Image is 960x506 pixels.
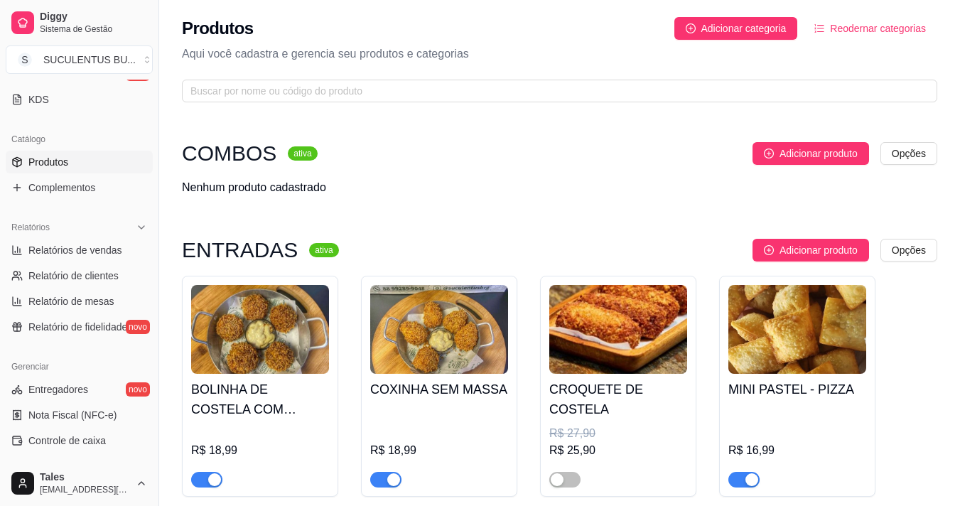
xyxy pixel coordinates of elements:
[549,379,687,419] h4: CROQUETE DE COSTELA
[6,455,153,478] a: Controle de fiado
[880,239,937,262] button: Opções
[28,382,88,397] span: Entregadores
[892,242,926,258] span: Opções
[6,239,153,262] a: Relatórios de vendas
[28,408,117,422] span: Nota Fiscal (NFC-e)
[6,404,153,426] a: Nota Fiscal (NFC-e)
[182,45,937,63] p: Aqui você cadastra e gerencia seu produtos e categorias
[191,442,329,459] div: R$ 18,99
[6,128,153,151] div: Catálogo
[182,242,298,259] h3: ENTRADAS
[309,243,338,257] sup: ativa
[803,17,937,40] button: Reodernar categorias
[728,285,866,374] img: product-image
[6,88,153,111] a: KDS
[28,434,106,448] span: Controle de caixa
[191,285,329,374] img: product-image
[814,23,824,33] span: ordered-list
[728,442,866,459] div: R$ 16,99
[288,146,317,161] sup: ativa
[753,142,869,165] button: Adicionar produto
[40,23,147,35] span: Sistema de Gestão
[6,290,153,313] a: Relatório de mesas
[764,149,774,158] span: plus-circle
[182,145,276,162] h3: COMBOS
[40,11,147,23] span: Diggy
[6,378,153,401] a: Entregadoresnovo
[28,459,104,473] span: Controle de fiado
[753,239,869,262] button: Adicionar produto
[28,243,122,257] span: Relatórios de vendas
[28,294,114,308] span: Relatório de mesas
[764,245,774,255] span: plus-circle
[28,269,119,283] span: Relatório de clientes
[549,425,687,442] div: R$ 27,90
[728,379,866,399] h4: MINI PASTEL - PIZZA
[18,53,32,67] span: S
[6,316,153,338] a: Relatório de fidelidadenovo
[549,285,687,374] img: product-image
[780,146,858,161] span: Adicionar produto
[6,429,153,452] a: Controle de caixa
[28,92,49,107] span: KDS
[182,179,326,196] div: Nenhum produto cadastrado
[28,155,68,169] span: Produtos
[6,45,153,74] button: Select a team
[370,379,508,399] h4: COXINHA SEM MASSA
[6,6,153,40] a: DiggySistema de Gestão
[370,285,508,374] img: product-image
[830,21,926,36] span: Reodernar categorias
[674,17,798,40] button: Adicionar categoria
[43,53,136,67] div: SUCULENTUS BU ...
[40,484,130,495] span: [EMAIL_ADDRESS][DOMAIN_NAME]
[182,17,254,40] h2: Produtos
[6,466,153,500] button: Tales[EMAIL_ADDRESS][DOMAIN_NAME]
[686,23,696,33] span: plus-circle
[549,442,687,459] div: R$ 25,90
[40,471,130,484] span: Tales
[28,181,95,195] span: Complementos
[370,442,508,459] div: R$ 18,99
[190,83,917,99] input: Buscar por nome ou código do produto
[701,21,787,36] span: Adicionar categoria
[11,222,50,233] span: Relatórios
[880,142,937,165] button: Opções
[191,379,329,419] h4: BOLINHA DE COSTELA COM CREME CHEESE
[6,355,153,378] div: Gerenciar
[6,151,153,173] a: Produtos
[780,242,858,258] span: Adicionar produto
[6,176,153,199] a: Complementos
[28,320,127,334] span: Relatório de fidelidade
[6,264,153,287] a: Relatório de clientes
[892,146,926,161] span: Opções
